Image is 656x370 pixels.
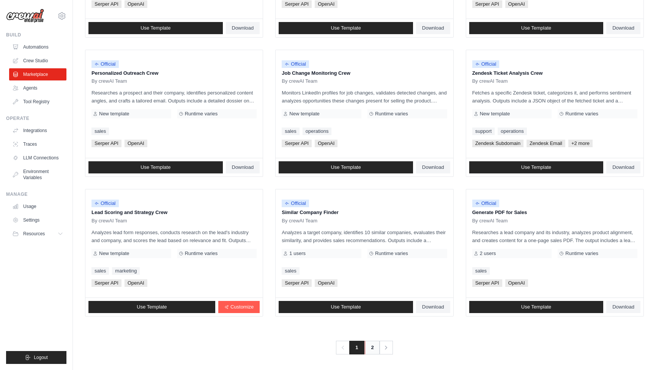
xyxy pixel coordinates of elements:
[9,152,66,164] a: LLM Connections
[230,304,254,310] span: Customize
[23,231,45,237] span: Resources
[9,228,66,240] button: Resources
[331,164,361,170] span: Use Template
[505,279,528,287] span: OpenAI
[331,25,361,31] span: Use Template
[91,209,257,216] p: Lead Scoring and Strategy Crew
[416,22,450,34] a: Download
[472,0,502,8] span: Serper API
[289,250,306,257] span: 1 users
[606,301,640,313] a: Download
[606,22,640,34] a: Download
[112,267,140,275] a: marketing
[472,60,500,68] span: Official
[99,250,129,257] span: New template
[282,200,309,207] span: Official
[88,161,223,173] a: Use Template
[303,128,332,135] a: operations
[125,0,147,8] span: OpenAI
[315,0,337,8] span: OpenAI
[99,111,129,117] span: New template
[469,301,604,313] a: Use Template
[91,128,109,135] a: sales
[336,341,393,354] nav: Pagination
[282,218,317,224] span: By crewAI Team
[565,111,598,117] span: Runtime varies
[375,111,408,117] span: Runtime varies
[472,200,500,207] span: Official
[282,267,299,275] a: sales
[480,111,510,117] span: New template
[282,209,447,216] p: Similar Company Finder
[91,140,121,147] span: Serper API
[282,69,447,77] p: Job Change Monitoring Crew
[527,140,565,147] span: Zendesk Email
[289,111,319,117] span: New template
[137,304,167,310] span: Use Template
[6,9,44,23] img: Logo
[91,267,109,275] a: sales
[226,161,260,173] a: Download
[91,218,127,224] span: By crewAI Team
[34,354,48,361] span: Logout
[6,351,66,364] button: Logout
[218,301,260,313] a: Customize
[91,0,121,8] span: Serper API
[416,301,450,313] a: Download
[375,250,408,257] span: Runtime varies
[140,25,170,31] span: Use Template
[232,25,254,31] span: Download
[282,0,312,8] span: Serper API
[315,140,337,147] span: OpenAI
[472,140,524,147] span: Zendesk Subdomain
[521,164,551,170] span: Use Template
[88,22,223,34] a: Use Template
[185,250,218,257] span: Runtime varies
[125,140,147,147] span: OpenAI
[282,279,312,287] span: Serper API
[349,341,364,354] span: 1
[365,341,380,354] a: 2
[279,301,413,313] a: Use Template
[331,304,361,310] span: Use Template
[279,161,413,173] a: Use Template
[422,164,444,170] span: Download
[469,161,604,173] a: Use Template
[472,69,637,77] p: Zendesk Ticket Analysis Crew
[521,25,551,31] span: Use Template
[91,60,119,68] span: Official
[612,25,634,31] span: Download
[606,161,640,173] a: Download
[472,128,495,135] a: support
[9,200,66,213] a: Usage
[88,301,215,313] a: Use Template
[226,22,260,34] a: Download
[91,78,127,84] span: By crewAI Team
[521,304,551,310] span: Use Template
[480,250,496,257] span: 2 users
[9,68,66,80] a: Marketplace
[469,22,604,34] a: Use Template
[9,96,66,108] a: Tool Registry
[91,89,257,105] p: Researches a prospect and their company, identifies personalized content angles, and crafts a tai...
[9,55,66,67] a: Crew Studio
[315,279,337,287] span: OpenAI
[91,279,121,287] span: Serper API
[472,78,508,84] span: By crewAI Team
[282,60,309,68] span: Official
[472,218,508,224] span: By crewAI Team
[472,89,637,105] p: Fetches a specific Zendesk ticket, categorizes it, and performs sentiment analysis. Outputs inclu...
[612,164,634,170] span: Download
[9,124,66,137] a: Integrations
[232,164,254,170] span: Download
[9,82,66,94] a: Agents
[498,128,527,135] a: operations
[282,140,312,147] span: Serper API
[9,41,66,53] a: Automations
[422,25,444,31] span: Download
[6,115,66,121] div: Operate
[91,200,119,207] span: Official
[416,161,450,173] a: Download
[6,191,66,197] div: Manage
[282,89,447,105] p: Monitors LinkedIn profiles for job changes, validates detected changes, and analyzes opportunitie...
